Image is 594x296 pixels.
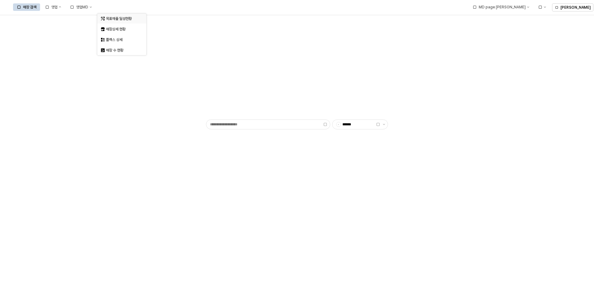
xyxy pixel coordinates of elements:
[560,5,591,10] p: [PERSON_NAME]
[380,120,388,129] button: 제안 사항 표시
[41,3,65,11] button: □영업
[555,6,559,9] div: □
[13,3,40,11] button: □매장 검색
[534,3,550,11] div: Menu item 6
[106,27,139,32] div: 매장상세 현황
[106,37,139,42] div: 플렉스 상세
[41,3,65,11] div: 영업
[538,5,542,9] div: □
[97,13,146,56] div: Select an option
[336,122,341,127] span: -
[323,122,328,127] div: □
[106,48,139,53] div: 매장 수 현황
[66,3,96,11] button: □영업MD
[76,5,88,9] div: 영업MD
[17,5,21,9] div: □
[51,5,57,9] div: 영업
[376,122,380,127] div: □
[534,3,550,11] button: □
[70,5,74,9] div: □
[472,5,477,9] div: □
[66,3,96,11] div: 영업MD
[45,5,49,9] div: □
[13,3,40,11] div: 매장 검색
[478,5,525,9] div: MD page [PERSON_NAME]
[23,5,36,9] div: 매장 검색
[552,3,593,11] button: □[PERSON_NAME]
[468,3,533,11] div: MD page 이동
[468,3,533,11] button: □MD page [PERSON_NAME]
[106,16,139,21] div: 목표매출 달성현황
